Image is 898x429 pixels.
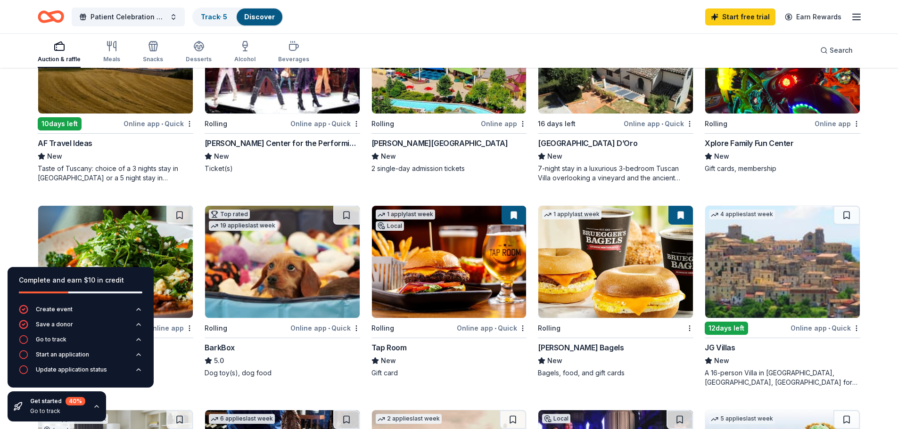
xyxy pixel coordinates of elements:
div: 2 applies last week [376,414,442,424]
div: Ticket(s) [205,164,360,173]
div: 7-night stay in a luxurious 3-bedroom Tuscan Villa overlooking a vineyard and the ancient walled ... [538,164,693,183]
a: Discover [244,13,275,21]
div: Gift cards, membership [705,164,860,173]
div: Create event [36,306,73,313]
span: • [328,324,330,332]
a: Earn Rewards [779,8,847,25]
img: Image for JG Villas [705,206,860,318]
div: Go to track [30,407,85,415]
button: Auction & raffle [38,37,81,68]
div: Rolling [205,118,227,130]
span: • [828,324,830,332]
button: Go to track [19,335,142,350]
span: New [547,151,562,162]
div: 40 % [66,397,85,405]
button: Save a donor [19,320,142,335]
div: Xplore Family Fun Center [705,138,793,149]
a: Image for Bruegger's Bagels1 applylast weekRolling[PERSON_NAME] BagelsNewBagels, food, and gift c... [538,205,693,378]
a: Image for AF Travel Ideas5 applieslast week10days leftOnline app•QuickAF Travel IdeasNewTaste of ... [38,1,193,183]
button: Start an application [19,350,142,365]
div: Snacks [143,56,163,63]
div: Rolling [371,118,394,130]
button: Meals [103,37,120,68]
div: Rolling [705,118,727,130]
a: Image for BarkBoxTop rated19 applieslast weekRollingOnline app•QuickBarkBox5.0Dog toy(s), dog food [205,205,360,378]
div: Bagels, food, and gift cards [538,368,693,378]
div: Taste of Tuscany: choice of a 3 nights stay in [GEOGRAPHIC_DATA] or a 5 night stay in [GEOGRAPHIC... [38,164,193,183]
div: Auction & raffle [38,56,81,63]
div: Online app Quick [624,118,693,130]
button: Create event [19,305,142,320]
a: Image for Tilles Center for the Performing ArtsLocalRollingOnline app•Quick[PERSON_NAME] Center f... [205,1,360,173]
div: Meals [103,56,120,63]
div: Tap Room [371,342,407,353]
div: [GEOGRAPHIC_DATA] D’Oro [538,138,637,149]
div: 2 single-day admission tickets [371,164,527,173]
button: Patient Celebration Day [72,8,185,26]
div: Online app Quick [791,322,860,334]
span: New [381,151,396,162]
div: [PERSON_NAME] Bagels [538,342,624,353]
div: [PERSON_NAME][GEOGRAPHIC_DATA] [371,138,508,149]
div: 6 applies last week [209,414,275,424]
button: Update application status [19,365,142,380]
div: [PERSON_NAME] Center for the Performing Arts [205,138,360,149]
div: Dog toy(s), dog food [205,368,360,378]
div: Online app [148,322,193,334]
div: Top rated [209,210,250,219]
div: 16 days left [538,118,576,130]
span: 5.0 [214,355,224,366]
span: Patient Celebration Day [91,11,166,23]
div: Online app [815,118,860,130]
span: New [47,151,62,162]
button: Snacks [143,37,163,68]
span: • [661,120,663,128]
div: 10 days left [38,117,82,130]
div: 4 applies last week [709,210,775,219]
a: Track· 5 [201,13,227,21]
div: Online app [481,118,527,130]
div: Online app Quick [290,322,360,334]
span: Search [830,45,853,56]
div: 5 applies last week [709,414,775,424]
div: Online app Quick [124,118,193,130]
img: Image for Bruegger's Bagels [538,206,693,318]
a: Image for Dorney Park & Wildwater KingdomRollingOnline app[PERSON_NAME][GEOGRAPHIC_DATA]New2 sing... [371,1,527,173]
button: Alcohol [234,37,255,68]
img: Image for BarkBox [205,206,360,318]
div: 1 apply last week [542,210,601,219]
div: Update application status [36,366,107,373]
span: • [161,120,163,128]
a: Image for JG Villas4 applieslast week12days leftOnline app•QuickJG VillasNewA 16-person Villa in ... [705,205,860,387]
div: Save a donor [36,321,73,328]
div: Online app Quick [457,322,527,334]
a: Home [38,6,64,28]
span: New [214,151,229,162]
div: 19 applies last week [209,221,277,231]
span: New [381,355,396,366]
div: Rolling [205,323,227,334]
div: A 16-person Villa in [GEOGRAPHIC_DATA], [GEOGRAPHIC_DATA], [GEOGRAPHIC_DATA] for 7days/6nights (R... [705,368,860,387]
a: Image for Xplore Family Fun CenterLocalRollingOnline appXplore Family Fun CenterNewGift cards, me... [705,1,860,173]
div: Start an application [36,351,89,358]
div: Beverages [278,56,309,63]
div: Complete and earn $10 in credit [19,275,142,286]
button: Beverages [278,37,309,68]
div: Desserts [186,56,212,63]
div: Rolling [371,323,394,334]
span: New [714,151,729,162]
div: Rolling [538,323,560,334]
a: Image for First WatchRollingOnline appFirst Watch5.0Food, gift card(s), monetary support [38,205,193,378]
div: Get started [30,397,85,405]
img: Image for Tap Room [372,206,527,318]
button: Track· 5Discover [192,8,283,26]
button: Desserts [186,37,212,68]
a: Start free trial [705,8,775,25]
div: Local [376,221,404,231]
div: Local [542,414,570,423]
div: Go to track [36,336,66,343]
a: Image for Villa Sogni D’Oro3 applieslast week16 days leftOnline app•Quick[GEOGRAPHIC_DATA] D’OroN... [538,1,693,183]
span: • [494,324,496,332]
div: Gift card [371,368,527,378]
div: Online app Quick [290,118,360,130]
